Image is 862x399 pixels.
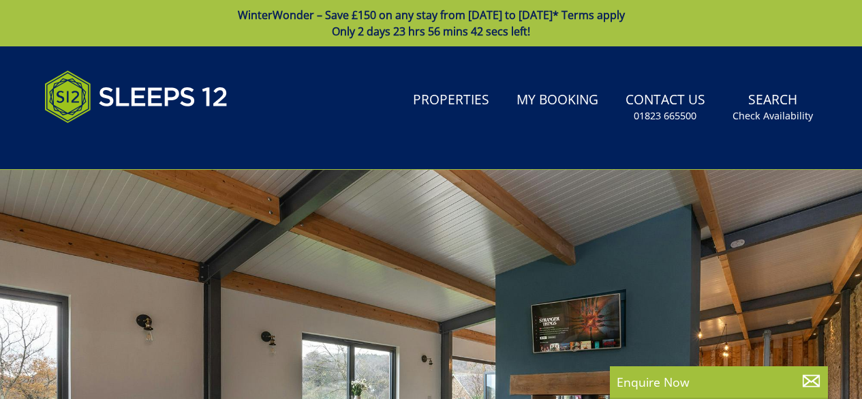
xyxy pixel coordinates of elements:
[620,85,711,130] a: Contact Us01823 665500
[44,63,228,131] img: Sleeps 12
[733,109,813,123] small: Check Availability
[727,85,818,130] a: SearchCheck Availability
[407,85,495,116] a: Properties
[617,373,821,391] p: Enquire Now
[634,109,696,123] small: 01823 665500
[37,139,181,151] iframe: Customer reviews powered by Trustpilot
[332,24,530,39] span: Only 2 days 23 hrs 56 mins 42 secs left!
[511,85,604,116] a: My Booking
